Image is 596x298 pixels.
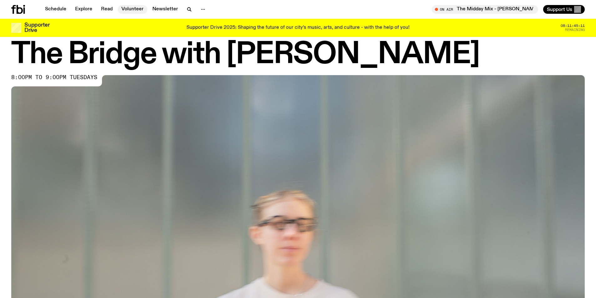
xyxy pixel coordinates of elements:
[71,5,96,14] a: Explore
[41,5,70,14] a: Schedule
[97,5,116,14] a: Read
[118,5,147,14] a: Volunteer
[432,5,538,14] button: On AirThe Midday Mix - [PERSON_NAME]
[186,25,410,31] p: Supporter Drive 2025: Shaping the future of our city’s music, arts, and culture - with the help o...
[11,75,97,80] span: 8:00pm to 9:00pm tuesdays
[561,24,585,28] span: 08:11:45:11
[24,23,49,33] h3: Supporter Drive
[547,7,572,12] span: Support Us
[149,5,182,14] a: Newsletter
[565,28,585,32] span: Remaining
[11,41,585,69] h1: The Bridge with [PERSON_NAME]
[543,5,585,14] button: Support Us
